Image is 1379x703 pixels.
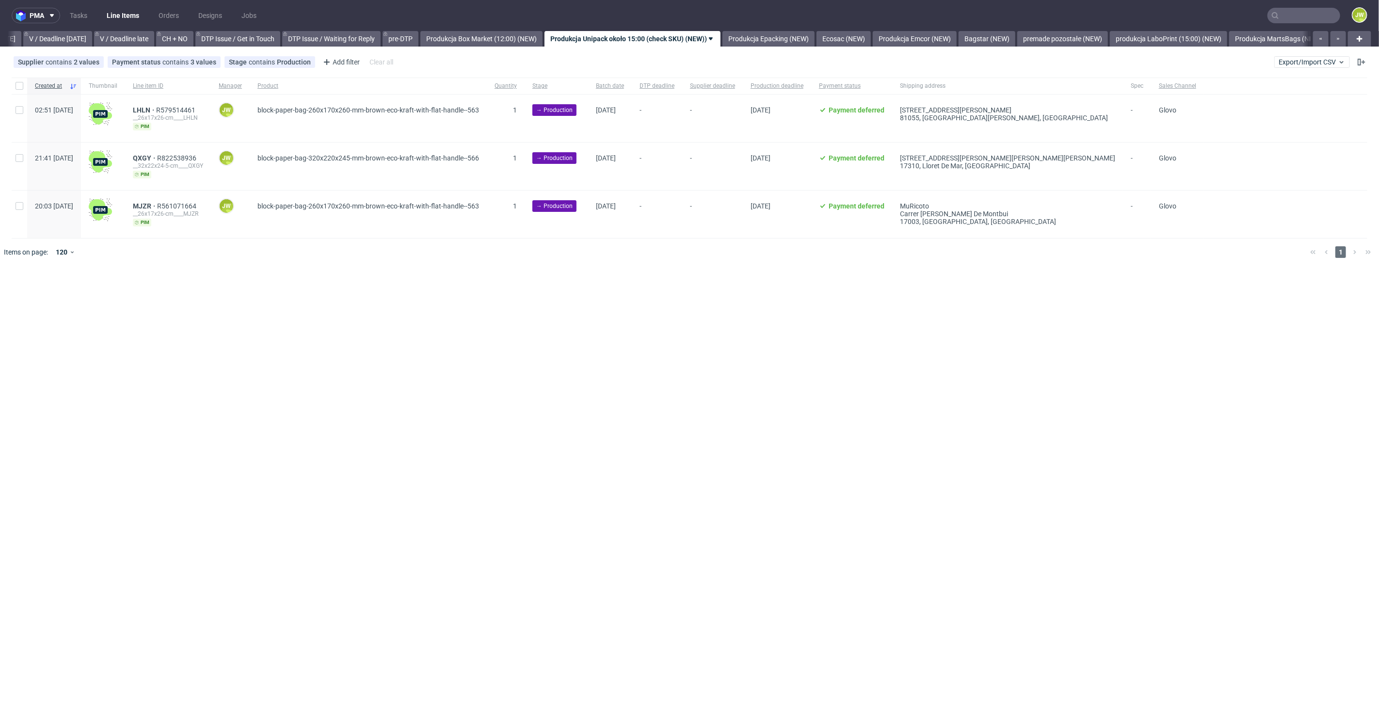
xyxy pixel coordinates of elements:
[751,154,770,162] span: [DATE]
[133,171,151,178] span: pim
[751,202,770,210] span: [DATE]
[1229,31,1327,47] a: Produkcja MartsBags (NEW)
[900,202,1115,210] div: MuRicoto
[133,202,157,210] a: MJZR
[30,12,44,19] span: pma
[319,54,362,70] div: Add filter
[157,202,198,210] a: R561071664
[495,82,517,90] span: Quantity
[220,103,233,117] figcaption: JW
[596,106,616,114] span: [DATE]
[1353,8,1366,22] figcaption: JW
[249,58,277,66] span: contains
[277,58,311,66] div: Production
[18,58,46,66] span: Supplier
[690,82,735,90] span: Supplier deadline
[192,8,228,23] a: Designs
[751,106,770,114] span: [DATE]
[596,154,616,162] span: [DATE]
[195,31,280,47] a: DTP Issue / Get in Touch
[133,162,203,170] div: __32x22x24-5-cm____QXGY
[133,114,203,122] div: __26x17x26-cm____LHLN
[46,58,74,66] span: contains
[900,106,1115,114] div: [STREET_ADDRESS][PERSON_NAME]
[153,8,185,23] a: Orders
[640,106,674,130] span: -
[900,210,1115,218] div: Carrer [PERSON_NAME] de Montbui
[101,8,145,23] a: Line Items
[64,8,93,23] a: Tasks
[900,154,1115,162] div: [STREET_ADDRESS][PERSON_NAME][PERSON_NAME][PERSON_NAME]
[1131,82,1143,90] span: Spec
[236,8,262,23] a: Jobs
[640,82,674,90] span: DTP deadline
[257,154,479,162] span: block-paper-bag-320x220x245-mm-brown-eco-kraft-with-flat-handle--566
[157,154,198,162] a: R822538936
[1017,31,1108,47] a: premade pozostałe (NEW)
[690,202,735,226] span: -
[1159,202,1176,210] span: Glovo
[959,31,1015,47] a: Bagstar (NEW)
[156,31,193,47] a: CH + NO
[1131,154,1143,178] span: -
[74,58,99,66] div: 2 values
[89,82,117,90] span: Thumbnail
[829,154,884,162] span: Payment deferred
[133,154,157,162] span: QXGY
[52,245,69,259] div: 120
[817,31,871,47] a: Ecosac (NEW)
[690,154,735,178] span: -
[16,10,30,21] img: logo
[1335,246,1346,258] span: 1
[690,106,735,130] span: -
[536,154,573,162] span: → Production
[220,151,233,165] figcaption: JW
[35,202,73,210] span: 20:03 [DATE]
[873,31,957,47] a: Produkcja Emcor (NEW)
[229,58,249,66] span: Stage
[162,58,191,66] span: contains
[900,162,1115,170] div: 17310, Lloret de Mar , [GEOGRAPHIC_DATA]
[112,58,162,66] span: Payment status
[156,106,197,114] a: R579514461
[257,82,479,90] span: Product
[596,202,616,210] span: [DATE]
[220,199,233,213] figcaption: JW
[596,82,624,90] span: Batch date
[133,210,203,218] div: __26x17x26-cm____MJZR
[133,82,203,90] span: Line item ID
[89,198,112,222] img: wHgJFi1I6lmhQAAAABJRU5ErkJggg==
[1110,31,1227,47] a: produkcja LaboPrint (15:00) (NEW)
[133,219,151,226] span: pim
[4,247,48,257] span: Items on page:
[640,154,674,178] span: -
[1131,202,1143,226] span: -
[133,106,156,114] a: LHLN
[89,150,112,174] img: wHgJFi1I6lmhQAAAABJRU5ErkJggg==
[35,82,65,90] span: Created at
[1159,154,1176,162] span: Glovo
[536,202,573,210] span: → Production
[368,55,395,69] div: Clear all
[900,218,1115,225] div: 17003, [GEOGRAPHIC_DATA] , [GEOGRAPHIC_DATA]
[900,114,1115,122] div: 81055, [GEOGRAPHIC_DATA][PERSON_NAME] , [GEOGRAPHIC_DATA]
[1274,56,1350,68] button: Export/Import CSV
[819,82,884,90] span: Payment status
[94,31,154,47] a: V / Deadline late
[1159,106,1176,114] span: Glovo
[420,31,543,47] a: Produkcja Box Market (12:00) (NEW)
[513,154,517,162] span: 1
[513,106,517,114] span: 1
[829,106,884,114] span: Payment deferred
[1279,58,1346,66] span: Export/Import CSV
[219,82,242,90] span: Manager
[12,8,60,23] button: pma
[89,102,112,126] img: wHgJFi1I6lmhQAAAABJRU5ErkJggg==
[1131,106,1143,130] span: -
[35,154,73,162] span: 21:41 [DATE]
[829,202,884,210] span: Payment deferred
